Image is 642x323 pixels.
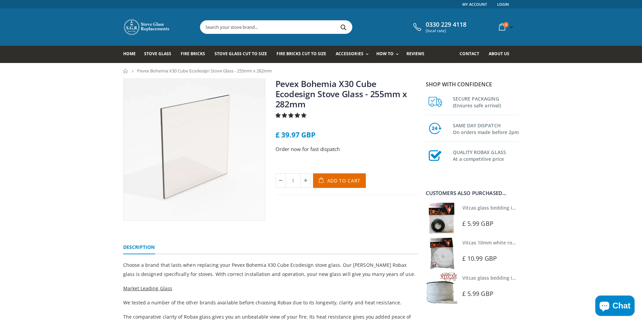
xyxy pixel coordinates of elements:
[276,51,326,57] span: Fire Bricks Cut To Size
[275,130,315,139] span: £ 39.97 GBP
[376,46,402,63] a: How To
[460,46,484,63] a: Contact
[426,28,466,33] span: (local rate)
[144,51,171,57] span: Stove Glass
[453,94,519,109] h3: SECURE PACKAGING (Ensures safe arrival)
[412,21,466,33] a: 0330 229 4118 (local rate)
[123,46,141,63] a: Home
[215,51,267,57] span: Stove Glass Cut To Size
[327,177,361,184] span: Add to Cart
[462,289,493,298] span: £ 5.99 GBP
[123,262,415,277] span: Choose a brand that lasts when replacing your Pevex Bohemia X30 Cube Ecodesign stove glass. Our [...
[181,46,210,63] a: Fire Bricks
[200,21,428,34] input: Search your stove brand...
[181,51,205,57] span: Fire Bricks
[453,121,519,136] h3: SAME DAY DISPATCH On orders made before 2pm
[406,51,424,57] span: Reviews
[276,46,331,63] a: Fire Bricks Cut To Size
[215,46,272,63] a: Stove Glass Cut To Size
[426,80,519,88] p: Shop with confidence
[462,219,493,228] span: £ 5.99 GBP
[462,254,497,262] span: £ 10.99 GBP
[462,204,589,211] a: Vitcas glass bedding in tape - 2mm x 10mm x 2 meters
[123,19,171,36] img: Stove Glass Replacement
[426,21,466,28] span: 0330 229 4118
[275,78,407,110] a: Pevex Bohemia X30 Cube Ecodesign Stove Glass - 255mm x 282mm
[460,51,479,57] span: Contact
[489,51,509,57] span: About us
[406,46,429,63] a: Reviews
[496,20,514,34] a: 0
[137,68,272,74] span: Pevex Bohemia X30 Cube Ecodesign Stove Glass - 255mm x 282mm
[336,21,351,34] button: Search
[123,241,155,254] a: Description
[313,173,366,188] button: Add to Cart
[376,51,394,57] span: How To
[123,299,401,306] span: We tested a number of the other brands available before choosing Robax due to its longevity, clar...
[462,239,595,246] a: Vitcas 10mm white rope kit - includes rope seal and glue!
[336,46,372,63] a: Accessories
[123,285,172,292] span: Market Leading Glass
[426,273,457,304] img: Vitcas stove glass bedding in tape
[426,191,519,196] div: Customers also purchased...
[124,79,265,220] img: squarestoveglass_35f1ae78-5b54-43ad-8f71-8a2927e32c83_800x_crop_center.webp
[462,275,606,281] a: Vitcas glass bedding in tape - 2mm x 15mm x 2 meters (White)
[123,69,128,73] a: Home
[123,51,136,57] span: Home
[275,112,308,119] span: 5.00 stars
[593,296,637,318] inbox-online-store-chat: Shopify online store chat
[503,22,509,27] span: 0
[336,51,363,57] span: Accessories
[489,46,514,63] a: About us
[275,145,418,153] p: Order now for fast dispatch
[453,148,519,163] h3: QUALITY ROBAX GLASS At a competitive price
[426,202,457,234] img: Vitcas stove glass bedding in tape
[426,237,457,269] img: Vitcas white rope, glue and gloves kit 10mm
[144,46,176,63] a: Stove Glass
